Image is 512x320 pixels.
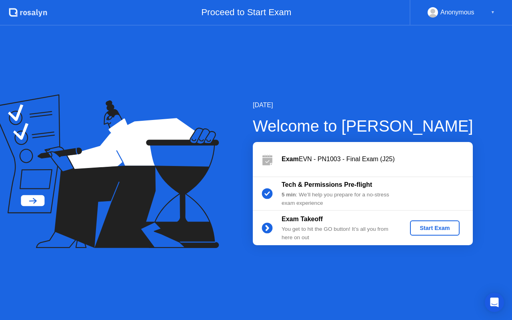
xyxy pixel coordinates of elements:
[410,220,459,236] button: Start Exam
[282,191,397,207] div: : We’ll help you prepare for a no-stress exam experience
[282,154,473,164] div: EVN - PN1003 - Final Exam (J25)
[253,114,473,138] div: Welcome to [PERSON_NAME]
[253,100,473,110] div: [DATE]
[413,225,456,231] div: Start Exam
[491,7,495,18] div: ▼
[485,293,504,312] div: Open Intercom Messenger
[282,156,299,162] b: Exam
[282,216,323,222] b: Exam Takeoff
[282,181,372,188] b: Tech & Permissions Pre-flight
[440,7,474,18] div: Anonymous
[282,225,397,242] div: You get to hit the GO button! It’s all you from here on out
[282,192,296,198] b: 5 min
